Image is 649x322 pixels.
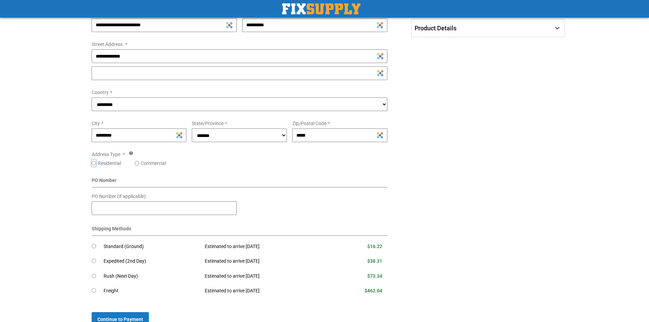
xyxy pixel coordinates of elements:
[282,3,360,14] img: Fix Industrial Supply
[200,283,331,298] td: Estimated to arrive [DATE]
[98,160,121,167] label: Residential
[200,239,331,254] td: Estimated to arrive [DATE]
[97,317,143,322] span: Continue to Payment
[92,152,120,157] span: Address Type
[176,132,183,139] img: Sticky Password
[367,258,382,264] span: $38.31
[200,254,331,269] td: Estimated to arrive [DATE]
[376,132,383,139] img: Sticky Password
[377,70,384,77] img: Sticky Password
[104,239,200,254] td: Standard (Ground)
[92,121,100,126] span: City
[92,177,388,187] div: PO Number
[104,254,200,269] td: Expedited (2nd Day)
[282,3,360,14] a: store logo
[92,225,388,236] div: Shipping Methods
[292,121,326,126] span: Zip/Postal Code
[200,269,331,284] td: Estimated to arrive [DATE]
[141,160,166,167] label: Commercial
[377,53,384,60] img: Sticky Password
[376,22,383,29] img: Sticky Password
[365,288,382,293] span: $462.04
[415,25,457,32] span: Product Details
[104,283,200,298] td: Freight
[367,273,382,279] span: $73.34
[92,194,146,199] span: PO Number (if applicable)
[104,269,200,284] td: Rush (Next Day)
[226,22,233,29] img: Sticky Password
[192,121,223,126] span: State/Province
[367,244,382,249] span: $16.22
[92,42,123,47] span: Street Address
[92,90,109,95] span: Country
